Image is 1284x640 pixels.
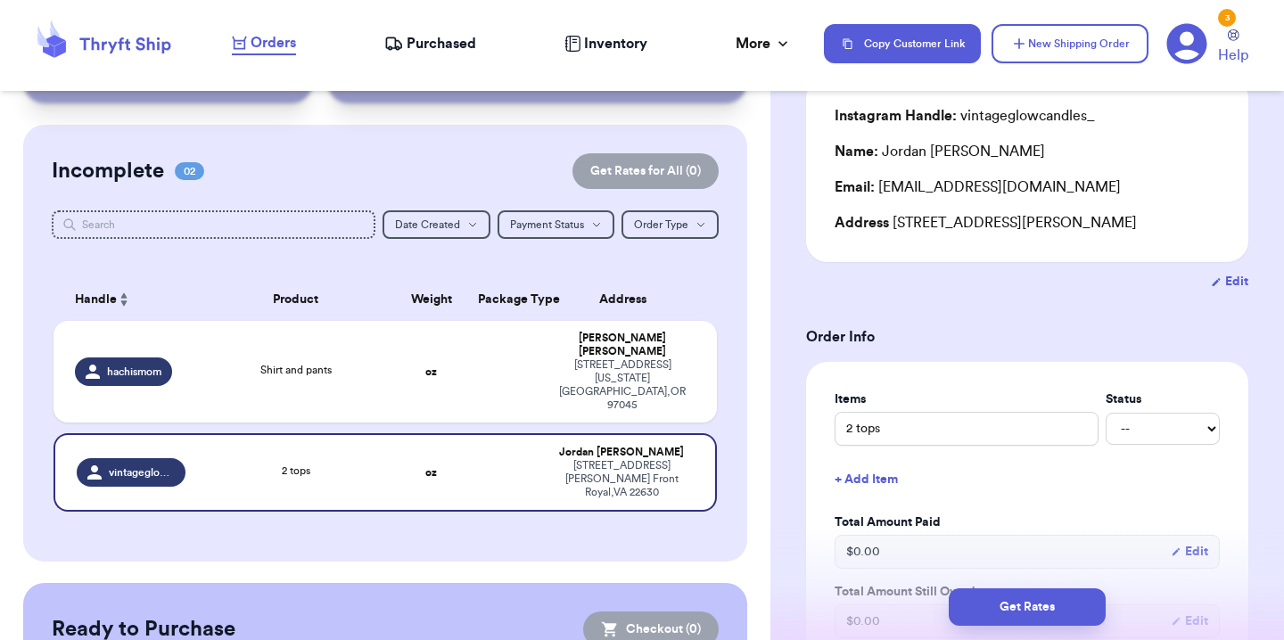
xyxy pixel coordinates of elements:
a: Inventory [564,33,647,54]
th: Product [196,278,396,321]
th: Address [539,278,717,321]
a: Help [1218,29,1248,66]
button: New Shipping Order [992,24,1148,63]
span: Name: [835,144,878,159]
span: Orders [251,32,296,53]
button: Date Created [383,210,490,239]
button: Edit [1171,543,1208,561]
span: hachismom [107,365,161,379]
button: Order Type [621,210,719,239]
button: + Add Item [827,460,1227,499]
button: Payment Status [498,210,614,239]
span: Shirt and pants [260,365,332,375]
a: Purchased [384,33,476,54]
a: 3 [1166,23,1207,64]
th: Package Type [467,278,539,321]
label: Items [835,390,1099,408]
button: Get Rates [949,588,1106,626]
button: Edit [1211,273,1248,291]
span: Inventory [584,33,647,54]
div: [STREET_ADDRESS][PERSON_NAME] [835,212,1220,234]
div: 3 [1218,9,1236,27]
h3: Order Info [806,326,1248,348]
div: [STREET_ADDRESS] [US_STATE][GEOGRAPHIC_DATA] , OR 97045 [549,358,695,412]
span: Purchased [407,33,476,54]
span: Instagram Handle: [835,109,957,123]
strong: oz [425,366,437,377]
div: [EMAIL_ADDRESS][DOMAIN_NAME] [835,176,1220,198]
button: Get Rates for All (0) [572,153,719,189]
span: $ 0.00 [846,543,880,561]
label: Status [1106,390,1220,408]
div: More [736,33,792,54]
button: Copy Customer Link [824,24,981,63]
span: Date Created [395,219,460,230]
span: Address [835,216,889,230]
div: vintageglowcandles_ [835,105,1095,127]
div: [PERSON_NAME] [PERSON_NAME] [549,332,695,358]
span: 02 [175,162,204,180]
span: Payment Status [510,219,584,230]
h2: Incomplete [52,157,164,185]
label: Total Amount Paid [835,513,1220,531]
th: Weight [396,278,467,321]
span: vintageglowcandles_ [109,465,175,480]
button: Sort ascending [117,289,131,310]
div: [STREET_ADDRESS][PERSON_NAME] Front Royal , VA 22630 [549,459,694,499]
span: Handle [75,291,117,309]
span: Email: [835,180,875,194]
div: Jordan [PERSON_NAME] [835,141,1045,162]
span: 2 tops [282,465,310,476]
span: Order Type [634,219,688,230]
a: Orders [232,32,296,55]
span: Help [1218,45,1248,66]
input: Search [52,210,375,239]
div: Jordan [PERSON_NAME] [549,446,694,459]
strong: oz [425,467,437,478]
